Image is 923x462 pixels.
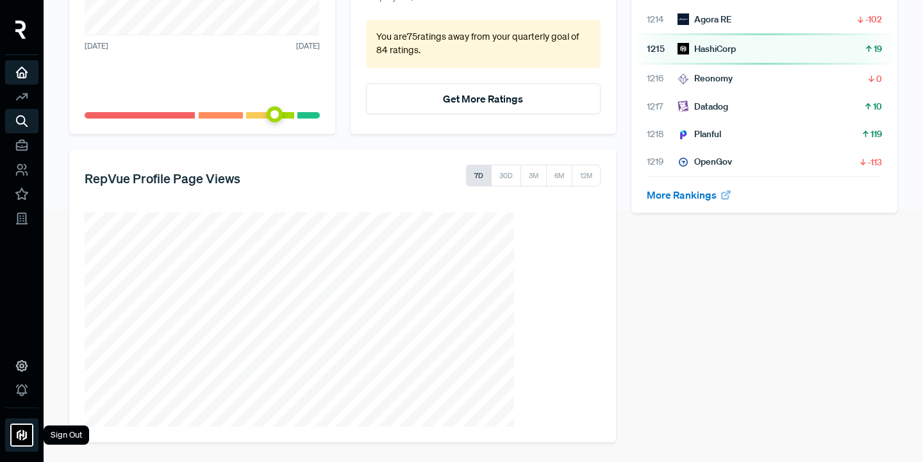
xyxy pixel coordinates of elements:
[466,165,492,186] button: 7D
[44,425,89,445] div: Sign Out
[647,13,678,26] span: 1214
[678,42,736,56] div: HashiCorp
[678,156,689,168] img: OpenGov
[678,13,689,25] img: Agora RE
[678,129,689,140] img: Planful
[874,42,882,55] span: 19
[678,100,728,113] div: Datadog
[85,40,108,52] span: [DATE]
[5,408,38,452] a: HashiCorpSign Out
[647,100,678,113] span: 1217
[678,128,721,141] div: Planful
[376,30,591,58] p: You are 75 ratings away from your quarterly goal of 84 ratings .
[870,128,882,140] span: 119
[296,40,320,52] span: [DATE]
[520,165,547,186] button: 3M
[647,42,678,56] span: 1215
[678,155,732,169] div: OpenGov
[12,425,32,445] img: HashiCorp
[647,72,678,85] span: 1216
[366,83,601,114] button: Get More Ratings
[873,100,882,113] span: 10
[876,72,882,85] span: 0
[572,165,601,186] button: 12M
[15,21,26,39] img: RepVue
[647,155,678,169] span: 1219
[678,13,731,26] div: Agora RE
[491,165,521,186] button: 30D
[678,43,689,54] img: HashiCorp
[647,188,731,201] a: More Rankings
[678,72,733,85] div: Reonomy
[865,13,882,26] span: -102
[647,128,678,141] span: 1218
[868,156,882,169] span: -113
[546,165,572,186] button: 6M
[678,101,689,112] img: Datadog
[85,170,240,186] h5: RepVue Profile Page Views
[678,73,689,85] img: Reonomy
